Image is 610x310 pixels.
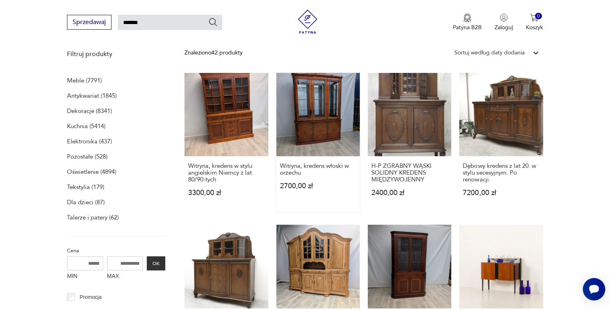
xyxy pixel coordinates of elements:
a: Kuchnia (5414) [67,121,105,132]
p: Promocja [80,293,102,302]
a: Ikona medaluPatyna B2B [453,14,482,31]
div: Sortuj według daty dodania [454,48,525,57]
label: MAX [107,270,143,283]
label: MIN [67,270,103,283]
div: 0 [535,13,542,20]
button: Zaloguj [494,14,513,31]
a: Tekstylia (179) [67,181,104,193]
a: Witryna, kredens włoski w orzechuWitryna, kredens włoski w orzechu2700,00 zł [276,73,360,212]
button: Sprzedawaj [67,15,111,30]
button: OK [147,256,165,270]
a: Sprzedawaj [67,20,111,26]
p: Filtruj produkty [67,50,165,58]
a: Dębowy kredens z lat 20. w stylu secesyjnym. Po renowacji.Dębowy kredens z lat 20. w stylu secesy... [459,73,543,212]
button: Szukaj [208,17,218,27]
div: Znaleziono 42 produkty [184,48,243,57]
p: Zaloguj [494,24,513,31]
img: Ikona medalu [463,14,471,22]
p: Patyna B2B [453,24,482,31]
img: Ikonka użytkownika [500,14,508,22]
a: Dla dzieci (87) [67,197,105,208]
h3: Dębowy kredens z lat 20. w stylu secesyjnym. Po renowacji. [463,163,539,183]
a: Pozostałe (528) [67,151,107,162]
p: 3300,00 zł [188,189,264,196]
button: Patyna B2B [453,14,482,31]
p: 7200,00 zł [463,189,539,196]
p: 2400,00 zł [371,189,448,196]
a: H-P ZGRABNY WĄSKI SOLIDNY KREDENS MIĘDZYWOJENNYH-P ZGRABNY WĄSKI SOLIDNY KREDENS MIĘDZYWOJENNY240... [368,73,451,212]
h3: Witryna, kredens włoski w orzechu [280,163,356,176]
h3: Witryna, kredens w stylu angielskim Niemcy z lat 80/90-tych [188,163,264,183]
p: Cena [67,246,165,255]
button: 0Koszyk [526,14,543,31]
p: Koszyk [526,24,543,31]
img: Ikona koszyka [530,14,538,22]
p: 2700,00 zł [280,183,356,189]
a: Elektronika (437) [67,136,112,147]
a: Meble (7791) [67,75,102,86]
a: Witryna, kredens w stylu angielskim Niemcy z lat 80/90-tychWitryna, kredens w stylu angielskim Ni... [184,73,268,212]
img: Patyna - sklep z meblami i dekoracjami vintage [296,10,320,34]
a: Talerze i patery (62) [67,212,119,223]
a: Antykwariat (1845) [67,90,117,101]
a: Dekoracje (8341) [67,105,112,117]
a: Oświetlenie (4894) [67,166,116,177]
iframe: Smartsupp widget button [583,278,605,300]
h3: H-P ZGRABNY WĄSKI SOLIDNY KREDENS MIĘDZYWOJENNY [371,163,448,183]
